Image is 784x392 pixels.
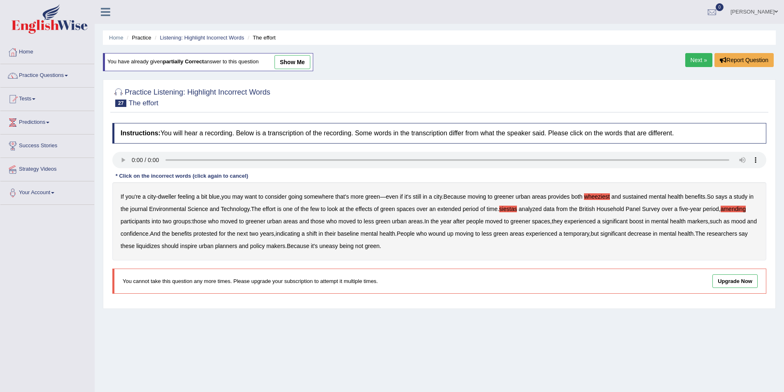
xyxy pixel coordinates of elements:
[112,182,766,260] div: - , — . . . . - , : . , , . , . , . . .
[260,230,274,237] b: years
[221,193,231,200] b: you
[0,135,94,155] a: Success Stories
[376,218,391,225] b: green
[294,206,299,212] b: of
[265,193,287,200] b: consider
[721,206,746,212] b: amending
[685,53,712,67] a: Next »
[199,243,214,249] b: urban
[258,193,263,200] b: to
[245,193,257,200] b: want
[188,206,208,212] b: Science
[504,218,509,225] b: to
[602,218,628,225] b: significant
[400,193,403,200] b: if
[485,218,503,225] b: moved
[453,218,465,225] b: after
[319,230,323,237] b: in
[142,193,146,200] b: a
[499,206,517,212] b: siestas
[246,218,265,225] b: greener
[463,206,479,212] b: period
[597,218,600,225] b: a
[645,218,649,225] b: in
[239,218,244,225] b: to
[0,88,94,108] a: Tests
[626,206,640,212] b: Panel
[532,193,546,200] b: areas
[651,218,668,225] b: mental
[623,193,647,200] b: sustained
[351,193,364,200] b: more
[327,206,338,212] b: look
[246,34,276,42] li: The effort
[437,206,461,212] b: extended
[340,243,354,249] b: being
[121,206,128,212] b: the
[338,218,356,225] b: moved
[283,218,298,225] b: areas
[361,230,378,237] b: mental
[695,230,705,237] b: The
[716,3,724,11] span: 0
[591,230,598,237] b: but
[288,193,302,200] b: going
[208,218,219,225] b: who
[121,218,150,225] b: participants
[319,243,338,249] b: uneasy
[715,193,727,200] b: says
[112,172,251,180] div: * Click on the incorrect words (click again to cancel)
[487,206,498,212] b: time
[408,218,423,225] b: areas
[379,230,395,237] b: health
[703,206,719,212] b: period
[526,230,557,237] b: experienced
[300,206,308,212] b: the
[678,230,693,237] b: health
[221,206,249,212] b: Technology
[747,218,757,225] b: and
[710,218,722,225] b: such
[564,230,589,237] b: temporary
[299,218,309,225] b: and
[163,218,172,225] b: two
[123,277,599,285] p: You cannot take this question any more times. Please upgrade your subscription to attempt it mult...
[158,193,176,200] b: dweller
[734,193,747,200] b: study
[480,206,485,212] b: of
[287,243,309,249] b: Because
[337,230,359,237] b: baseline
[266,243,285,249] b: makers
[494,193,514,200] b: greener
[196,193,200,200] b: a
[325,230,336,237] b: their
[249,230,258,237] b: two
[304,193,334,200] b: somewhere
[180,243,197,249] b: inspire
[661,206,672,212] b: over
[149,206,186,212] b: Environmental
[424,218,429,225] b: In
[571,193,582,200] b: both
[276,230,300,237] b: indicating
[147,193,156,200] b: city
[321,206,326,212] b: to
[431,218,439,225] b: the
[0,64,94,85] a: Practice Questions
[0,181,94,202] a: Your Account
[482,230,492,237] b: less
[516,193,530,200] b: urban
[251,206,261,212] b: The
[250,243,265,249] b: policy
[126,193,141,200] b: you're
[173,218,191,225] b: groups
[543,206,554,212] b: data
[397,206,415,212] b: spaces
[220,218,237,225] b: moved
[392,218,407,225] b: urban
[263,206,276,212] b: effort
[397,230,415,237] b: People
[193,230,217,237] b: protested
[532,218,550,225] b: spaces
[413,193,421,200] b: still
